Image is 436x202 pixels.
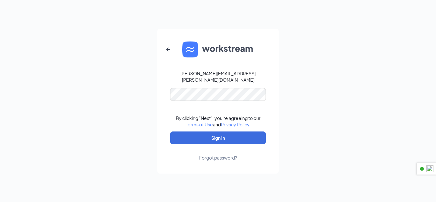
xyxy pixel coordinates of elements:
[164,46,172,53] svg: ArrowLeftNew
[199,144,237,161] a: Forgot password?
[161,42,176,57] button: ArrowLeftNew
[170,131,266,144] button: Sign In
[221,122,249,127] a: Privacy Policy
[182,41,254,57] img: WS logo and Workstream text
[176,115,260,128] div: By clicking "Next", you're agreeing to our and .
[199,154,237,161] div: Forgot password?
[186,122,213,127] a: Terms of Use
[170,70,266,83] div: [PERSON_NAME][EMAIL_ADDRESS][PERSON_NAME][DOMAIN_NAME]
